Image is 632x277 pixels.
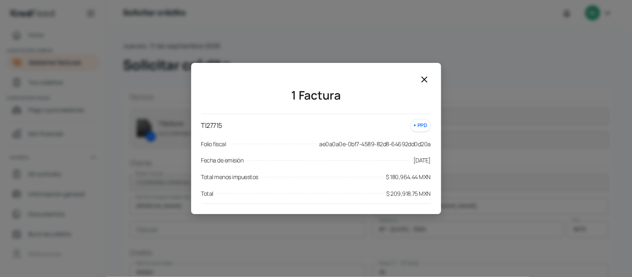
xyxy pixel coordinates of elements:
[291,86,341,104] div: 1 Factura
[320,139,431,149] span: ae0a0a0e-0bf7-4589-82d8-64692dd0d20a
[414,155,431,165] span: [DATE]
[201,139,226,149] span: Folio fiscal
[386,172,431,182] span: $ 180,964.44 MXN
[201,189,214,199] span: Total
[387,189,431,199] span: $ 209,918.75 MXN
[201,172,259,182] span: Total menos impuestos
[201,120,222,131] p: TI27715
[410,119,431,132] div: PPD
[201,155,244,165] span: Fecha de emisión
